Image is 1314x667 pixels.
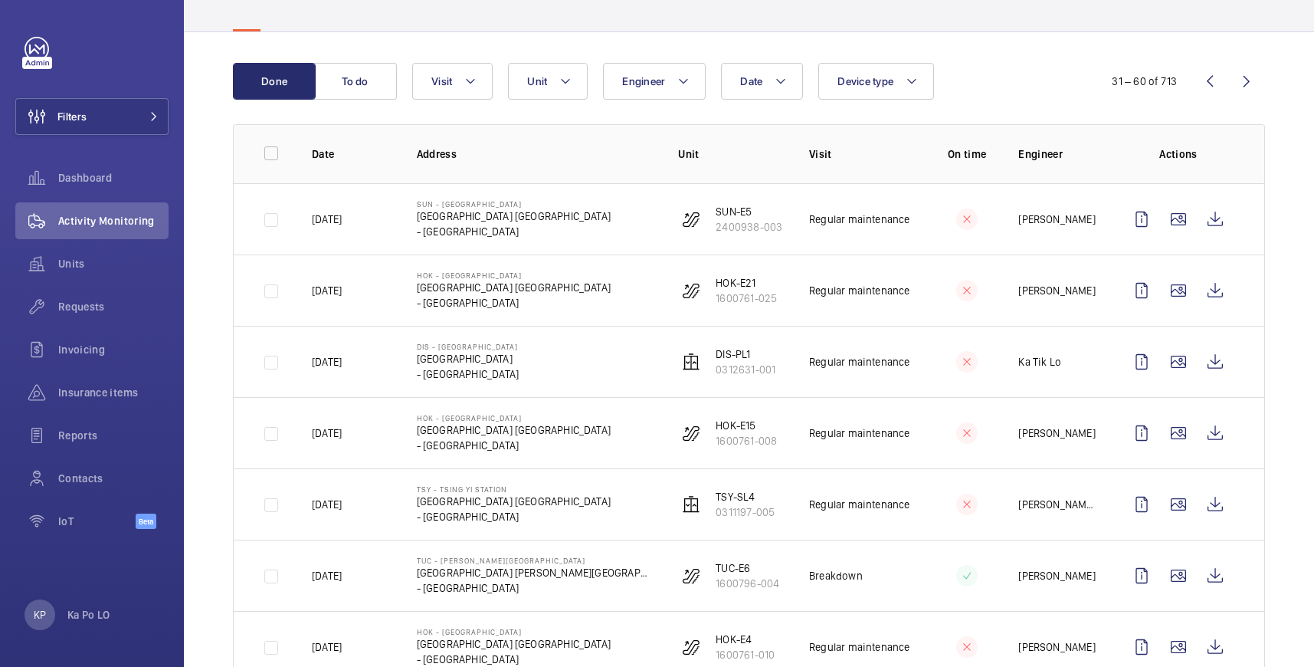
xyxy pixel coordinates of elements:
[1018,497,1099,512] p: [PERSON_NAME] [PERSON_NAME]
[312,639,342,655] p: [DATE]
[417,565,654,580] p: [GEOGRAPHIC_DATA] [PERSON_NAME][GEOGRAPHIC_DATA]
[314,63,397,100] button: To do
[58,342,169,357] span: Invoicing
[1112,74,1177,89] div: 31 – 60 of 713
[58,514,136,529] span: IoT
[34,607,46,623] p: KP
[312,354,342,370] p: [DATE]
[682,210,700,228] img: escalator.svg
[716,489,775,504] p: TSY-SL4
[417,351,519,366] p: [GEOGRAPHIC_DATA]
[716,433,777,449] p: 1600761-008
[682,495,700,514] img: elevator.svg
[233,63,316,100] button: Done
[603,63,706,100] button: Engineer
[682,353,700,371] img: elevator.svg
[809,146,916,162] p: Visit
[417,422,611,438] p: [GEOGRAPHIC_DATA] [GEOGRAPHIC_DATA]
[716,204,782,219] p: SUN-E5
[417,652,611,667] p: - [GEOGRAPHIC_DATA]
[1018,146,1099,162] p: Engineer
[1018,426,1095,441] p: [PERSON_NAME]
[417,580,654,596] p: - [GEOGRAPHIC_DATA]
[716,504,775,520] p: 0311197-005
[417,224,611,239] p: - [GEOGRAPHIC_DATA]
[716,560,779,576] p: TUC-E6
[682,567,700,585] img: escalator.svg
[682,424,700,442] img: escalator.svg
[716,647,775,662] p: 1600761-010
[682,638,700,656] img: escalator.svg
[58,299,169,314] span: Requests
[312,568,342,583] p: [DATE]
[58,428,169,443] span: Reports
[15,98,169,135] button: Filters
[716,576,779,591] p: 1600796-004
[809,426,909,441] p: Regular maintenance
[58,385,169,400] span: Insurance items
[1018,639,1095,655] p: [PERSON_NAME]
[417,438,611,453] p: - [GEOGRAPHIC_DATA]
[417,199,611,209] p: SUN - [GEOGRAPHIC_DATA]
[58,256,169,271] span: Units
[417,209,611,224] p: [GEOGRAPHIC_DATA] [GEOGRAPHIC_DATA]
[431,75,452,87] span: Visit
[1018,354,1061,370] p: Ka Tik Lo
[417,627,611,636] p: HOK - [GEOGRAPHIC_DATA]
[417,636,611,652] p: [GEOGRAPHIC_DATA] [GEOGRAPHIC_DATA]
[417,295,611,310] p: - [GEOGRAPHIC_DATA]
[818,63,934,100] button: Device type
[527,75,547,87] span: Unit
[837,75,893,87] span: Device type
[67,607,110,623] p: Ka Po LO
[412,63,493,100] button: Visit
[1018,283,1095,298] p: [PERSON_NAME]
[312,146,392,162] p: Date
[809,639,909,655] p: Regular maintenance
[809,354,909,370] p: Regular maintenance
[417,280,611,295] p: [GEOGRAPHIC_DATA] [GEOGRAPHIC_DATA]
[1123,146,1234,162] p: Actions
[809,568,863,583] p: Breakdown
[1018,568,1095,583] p: [PERSON_NAME]
[940,146,994,162] p: On time
[716,362,775,377] p: 0312631-001
[417,494,611,509] p: [GEOGRAPHIC_DATA] [GEOGRAPHIC_DATA]
[58,471,169,486] span: Contacts
[721,63,803,100] button: Date
[716,219,782,235] p: 2400938-003
[417,366,519,382] p: - [GEOGRAPHIC_DATA]
[678,146,785,162] p: Unit
[312,212,342,227] p: [DATE]
[417,556,654,565] p: TUC - [PERSON_NAME][GEOGRAPHIC_DATA]
[716,418,777,433] p: HOK-E15
[312,283,342,298] p: [DATE]
[58,170,169,186] span: Dashboard
[622,75,665,87] span: Engineer
[716,347,775,362] p: DIS-PL1
[417,485,611,494] p: TSY - Tsing Yi Station
[716,632,775,647] p: HOK-E4
[716,291,777,306] p: 1600761-025
[809,212,909,227] p: Regular maintenance
[312,497,342,512] p: [DATE]
[312,426,342,441] p: [DATE]
[1018,212,1095,227] p: [PERSON_NAME]
[417,342,519,351] p: DIS - [GEOGRAPHIC_DATA]
[417,271,611,280] p: HOK - [GEOGRAPHIC_DATA]
[740,75,762,87] span: Date
[417,146,654,162] p: Address
[809,283,909,298] p: Regular maintenance
[417,509,611,524] p: - [GEOGRAPHIC_DATA]
[58,213,169,228] span: Activity Monitoring
[136,514,156,529] span: Beta
[682,281,700,300] img: escalator.svg
[57,109,87,124] span: Filters
[809,497,909,512] p: Regular maintenance
[508,63,588,100] button: Unit
[716,275,777,291] p: HOK-E21
[417,413,611,422] p: HOK - [GEOGRAPHIC_DATA]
